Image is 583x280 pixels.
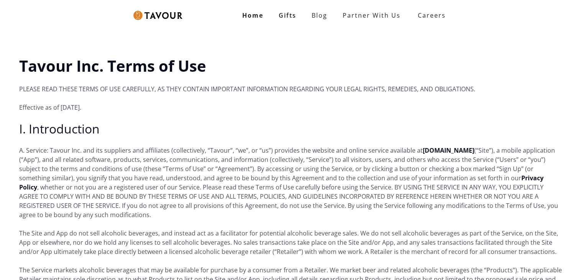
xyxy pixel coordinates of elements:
[19,55,206,76] strong: Tavour Inc. Terms of Use
[418,8,446,23] strong: Careers
[242,11,263,20] strong: Home
[19,146,564,219] p: A. Service: Tavour Inc. and its suppliers and affiliates (collectively, “Tavour”, “we”, or “us”) ...
[271,8,304,23] a: Gifts
[19,229,564,256] p: The Site and App do not sell alcoholic beverages, and instead act as a facilitator for potential ...
[304,8,335,23] a: Blog
[19,103,564,112] p: Effective as of [DATE].
[423,146,474,155] a: [DOMAIN_NAME]
[408,5,452,26] a: Careers
[19,121,564,137] h2: I. Introduction
[19,84,564,94] p: PLEASE READ THESE TERMS OF USE CAREFULLY, AS THEY CONTAIN IMPORTANT INFORMATION REGARDING YOUR LE...
[235,8,271,23] a: Home
[335,8,408,23] a: partner with us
